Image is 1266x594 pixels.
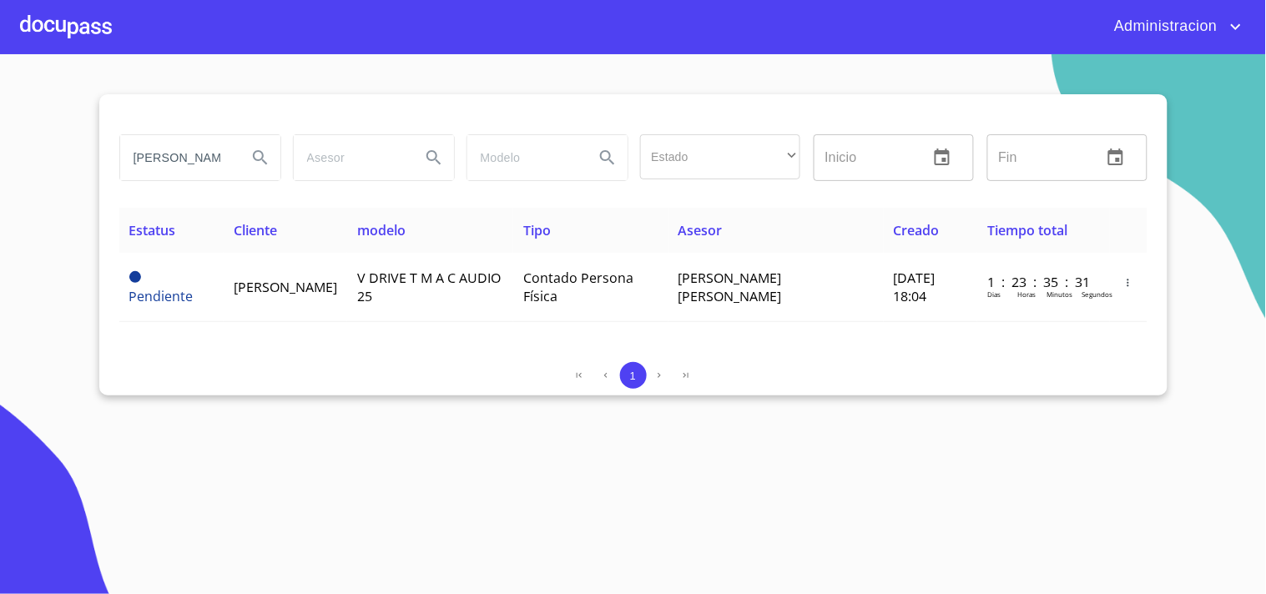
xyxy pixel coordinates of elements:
[523,221,551,239] span: Tipo
[1047,289,1072,299] p: Minutos
[129,271,141,283] span: Pendiente
[357,269,501,305] span: V DRIVE T M A C AUDIO 25
[987,221,1067,239] span: Tiempo total
[357,221,406,239] span: modelo
[1082,289,1112,299] p: Segundos
[678,221,723,239] span: Asesor
[894,269,936,305] span: [DATE] 18:04
[294,135,407,180] input: search
[640,134,800,179] div: ​
[234,221,277,239] span: Cliente
[1102,13,1226,40] span: Administracion
[234,278,337,296] span: [PERSON_NAME]
[414,138,454,178] button: Search
[987,289,1001,299] p: Dias
[678,269,782,305] span: [PERSON_NAME] [PERSON_NAME]
[120,135,234,180] input: search
[467,135,581,180] input: search
[1102,13,1246,40] button: account of current user
[894,221,940,239] span: Creado
[523,269,633,305] span: Contado Persona Física
[620,362,647,389] button: 1
[588,138,628,178] button: Search
[987,273,1100,291] p: 1 : 23 : 35 : 31
[129,221,176,239] span: Estatus
[240,138,280,178] button: Search
[1017,289,1036,299] p: Horas
[129,287,194,305] span: Pendiente
[630,370,636,382] span: 1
